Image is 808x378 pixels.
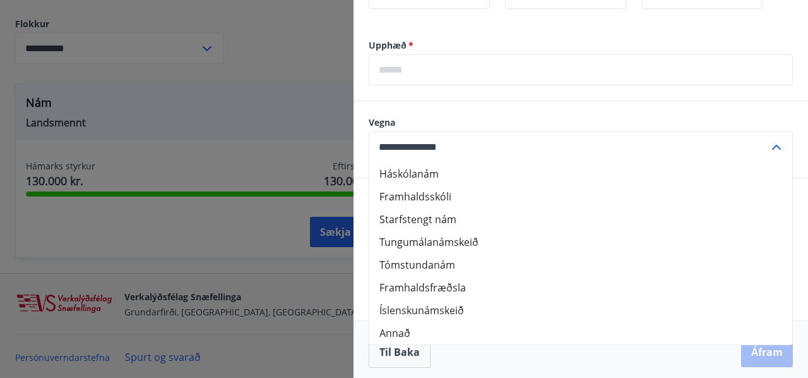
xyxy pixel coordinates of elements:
li: Framhaldsfræðsla [369,276,792,299]
li: Tómstundanám [369,253,792,276]
button: Til baka [369,336,431,368]
label: Vegna [369,116,793,129]
li: Tungumálanámskeið [369,231,792,253]
div: Upphæð [369,54,793,85]
li: Annað [369,322,792,344]
li: Íslenskunámskeið [369,299,792,322]
li: Starfstengt nám [369,208,792,231]
label: Upphæð [369,39,793,52]
li: Framhaldsskóli [369,185,792,208]
li: Háskólanám [369,162,792,185]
